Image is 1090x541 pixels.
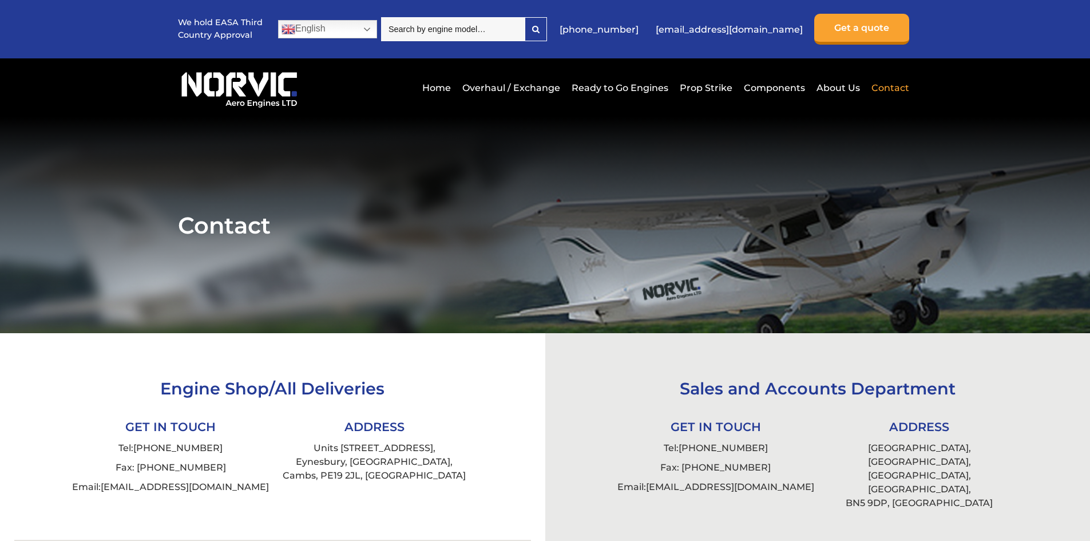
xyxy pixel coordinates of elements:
img: Norvic Aero Engines logo [178,67,300,108]
a: Prop Strike [677,74,735,102]
li: Email: [614,477,818,497]
a: About Us [814,74,863,102]
img: en [282,22,295,36]
a: [EMAIL_ADDRESS][DOMAIN_NAME] [650,15,808,44]
a: [EMAIL_ADDRESS][DOMAIN_NAME] [101,481,269,492]
a: English [278,20,377,38]
a: Ready to Go Engines [569,74,671,102]
a: Get a quote [814,14,909,45]
li: Email: [69,477,272,497]
a: [PHONE_NUMBER] [679,443,768,453]
li: ADDRESS [818,415,1021,439]
input: Search by engine model… [381,17,525,41]
h3: Engine Shop/All Deliveries [69,378,476,398]
a: Home [419,74,454,102]
a: Contact [869,74,909,102]
li: Fax: [PHONE_NUMBER] [69,458,272,477]
li: ADDRESS [272,415,476,439]
li: Tel: [69,439,272,458]
li: GET IN TOUCH [614,415,818,439]
a: [EMAIL_ADDRESS][DOMAIN_NAME] [646,481,814,492]
a: Components [741,74,808,102]
a: [PHONE_NUMBER] [554,15,644,44]
h1: Contact [178,211,912,239]
a: Overhaul / Exchange [459,74,563,102]
p: We hold EASA Third Country Approval [178,17,264,41]
li: [GEOGRAPHIC_DATA], [GEOGRAPHIC_DATA], [GEOGRAPHIC_DATA], [GEOGRAPHIC_DATA], BN5 9DP, [GEOGRAPHIC_... [818,439,1021,513]
h3: Sales and Accounts Department [614,378,1021,398]
li: Tel: [614,439,818,458]
li: Units [STREET_ADDRESS], Eynesbury, [GEOGRAPHIC_DATA], Cambs, PE19 2JL, [GEOGRAPHIC_DATA] [272,439,476,485]
li: GET IN TOUCH [69,415,272,439]
li: Fax: [PHONE_NUMBER] [614,458,818,477]
a: [PHONE_NUMBER] [133,443,223,453]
